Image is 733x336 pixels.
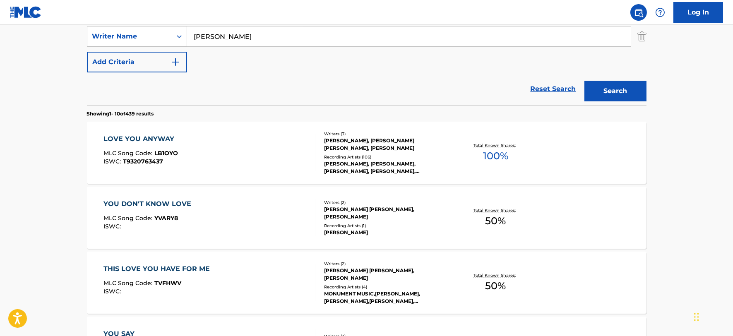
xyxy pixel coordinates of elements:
[87,52,187,72] button: Add Criteria
[473,272,518,278] p: Total Known Shares:
[103,264,214,274] div: THIS LOVE YOU HAVE FOR ME
[324,160,449,175] div: [PERSON_NAME], [PERSON_NAME], [PERSON_NAME], [PERSON_NAME], [PERSON_NAME]
[103,214,154,222] span: MLC Song Code :
[171,57,180,67] img: 9d2ae6d4665cec9f34b9.svg
[324,290,449,305] div: MONUMENT MUSIC,[PERSON_NAME],[PERSON_NAME],[PERSON_NAME], [PERSON_NAME] FAMILY TRADITION, [PERSON...
[692,296,733,336] iframe: Chat Widget
[324,199,449,206] div: Writers ( 2 )
[87,110,154,118] p: Showing 1 - 10 of 439 results
[103,199,195,209] div: YOU DON'T KNOW LOVE
[103,223,123,230] span: ISWC :
[87,187,646,249] a: YOU DON'T KNOW LOVEMLC Song Code:YVARY8ISWC:Writers (2)[PERSON_NAME] [PERSON_NAME], [PERSON_NAME]...
[87,122,646,184] a: LOVE YOU ANYWAYMLC Song Code:LB1OYOISWC:T9320763437Writers (3)[PERSON_NAME], [PERSON_NAME] [PERSO...
[485,278,506,293] span: 50 %
[103,158,123,165] span: ISWC :
[630,4,647,21] a: Public Search
[324,223,449,229] div: Recording Artists ( 1 )
[324,267,449,282] div: [PERSON_NAME] [PERSON_NAME], [PERSON_NAME]
[324,137,449,152] div: [PERSON_NAME], [PERSON_NAME] [PERSON_NAME], [PERSON_NAME]
[652,4,668,21] div: Help
[103,279,154,287] span: MLC Song Code :
[92,31,167,41] div: Writer Name
[324,154,449,160] div: Recording Artists ( 106 )
[473,207,518,214] p: Total Known Shares:
[324,284,449,290] div: Recording Artists ( 4 )
[154,279,181,287] span: TVFHWV
[584,81,646,101] button: Search
[87,252,646,314] a: THIS LOVE YOU HAVE FOR MEMLC Song Code:TVFHWVISWC:Writers (2)[PERSON_NAME] [PERSON_NAME], [PERSON...
[103,134,178,144] div: LOVE YOU ANYWAY
[154,149,178,157] span: LB1OYO
[324,229,449,236] div: [PERSON_NAME]
[154,214,178,222] span: YVARY8
[694,305,699,329] div: Drag
[655,7,665,17] img: help
[103,149,154,157] span: MLC Song Code :
[526,80,580,98] a: Reset Search
[634,7,644,17] img: search
[123,158,163,165] span: T9320763437
[637,26,646,47] img: Delete Criterion
[87,0,646,106] form: Search Form
[673,2,723,23] a: Log In
[324,206,449,221] div: [PERSON_NAME] [PERSON_NAME], [PERSON_NAME]
[10,6,42,18] img: MLC Logo
[324,131,449,137] div: Writers ( 3 )
[483,149,508,163] span: 100 %
[103,288,123,295] span: ISWC :
[473,142,518,149] p: Total Known Shares:
[485,214,506,228] span: 50 %
[324,261,449,267] div: Writers ( 2 )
